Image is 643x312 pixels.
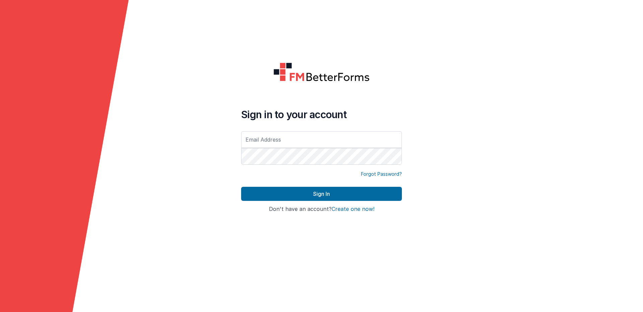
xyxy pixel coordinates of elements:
a: Forgot Password? [361,171,402,177]
button: Create one now! [332,206,374,212]
h4: Don't have an account? [241,206,402,212]
h4: Sign in to your account [241,108,402,121]
button: Sign In [241,187,402,201]
input: Email Address [241,131,402,148]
